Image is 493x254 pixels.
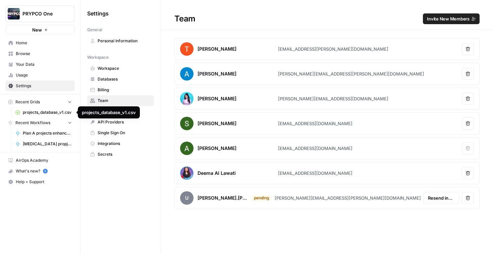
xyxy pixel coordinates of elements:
button: Resend invite [424,192,459,204]
div: Team [161,13,493,24]
a: Databases [87,74,154,85]
a: projects_database_v1.csv [12,107,75,118]
a: Single Sign On [87,128,154,138]
span: Secrets [98,151,151,157]
div: What's new? [6,166,74,176]
div: Deema Al Lawati [198,170,236,176]
span: General [87,27,102,33]
div: [PERSON_NAME].[PERSON_NAME].inm [198,195,247,201]
div: [PERSON_NAME][EMAIL_ADDRESS][PERSON_NAME][DOMAIN_NAME] [278,70,424,77]
img: avatar [180,142,194,155]
div: [EMAIL_ADDRESS][DOMAIN_NAME] [278,120,352,127]
div: [PERSON_NAME] [198,95,236,102]
div: [EMAIL_ADDRESS][DOMAIN_NAME] [278,145,352,152]
span: Your Data [16,61,72,67]
a: Settings [5,81,75,91]
span: Billing [98,87,151,93]
span: Resend invite [428,195,455,201]
a: Billing [87,85,154,95]
img: avatar [180,67,194,81]
a: 5 [43,169,48,173]
a: Usage [5,70,75,81]
div: [PERSON_NAME] [198,46,236,52]
span: Help + Support [16,179,72,185]
img: PRYPCO One Logo [8,8,20,20]
div: pending [251,195,272,201]
span: New [32,27,42,33]
button: Recent Grids [5,97,75,107]
span: Settings [16,83,72,89]
span: Home [16,40,72,46]
div: [PERSON_NAME] [198,145,236,152]
a: Your Data [5,59,75,70]
button: Invite New Members [423,13,480,24]
span: Plan A projects enhancement (full content) [23,130,72,136]
a: [MEDICAL_DATA] propjects enhancement [12,139,75,149]
span: Settings [87,9,109,17]
div: [EMAIL_ADDRESS][DOMAIN_NAME] [278,170,352,176]
span: u [180,191,194,205]
button: Recent Workflows [5,118,75,128]
img: avatar [180,42,194,56]
span: Recent Grids [15,99,40,105]
div: [EMAIL_ADDRESS][PERSON_NAME][DOMAIN_NAME] [278,46,388,52]
button: What's new? 5 [5,166,75,176]
span: API Providers [98,119,151,125]
button: New [5,25,75,35]
img: avatar [180,166,194,180]
span: Databases [98,76,151,82]
div: [PERSON_NAME] [198,120,236,127]
a: Integrations [87,138,154,149]
a: Tags [87,106,154,117]
img: avatar [180,117,194,130]
a: Workspace [87,63,154,74]
div: projects_database_v1.csv [82,109,136,116]
a: AirOps Academy [5,155,75,166]
img: avatar [180,92,194,105]
span: Usage [16,72,72,78]
span: projects_database_v1.csv [23,109,72,115]
div: [PERSON_NAME] [198,70,236,77]
span: Team [98,98,151,104]
a: Plan A projects enhancement (full content) [12,128,75,139]
span: Integrations [98,141,151,147]
span: [MEDICAL_DATA] propjects enhancement [23,141,72,147]
span: Personal Information [98,38,151,44]
div: [PERSON_NAME][EMAIL_ADDRESS][PERSON_NAME][DOMAIN_NAME] [275,195,421,201]
span: Single Sign On [98,130,151,136]
a: Team [87,95,154,106]
span: AirOps Academy [16,157,72,163]
div: [PERSON_NAME][EMAIL_ADDRESS][DOMAIN_NAME] [278,95,388,102]
a: API Providers [87,117,154,128]
a: Browse [5,48,75,59]
a: Secrets [87,149,154,160]
span: Recent Workflows [15,120,50,126]
a: Personal Information [87,36,154,46]
span: Workspace [98,65,151,71]
text: 5 [44,169,46,173]
span: Invite New Members [427,15,470,22]
button: Help + Support [5,176,75,187]
span: Browse [16,51,72,57]
span: Workspace [87,54,109,60]
button: Workspace: PRYPCO One [5,5,75,22]
span: PRYPCO One [22,10,63,17]
a: Home [5,38,75,48]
